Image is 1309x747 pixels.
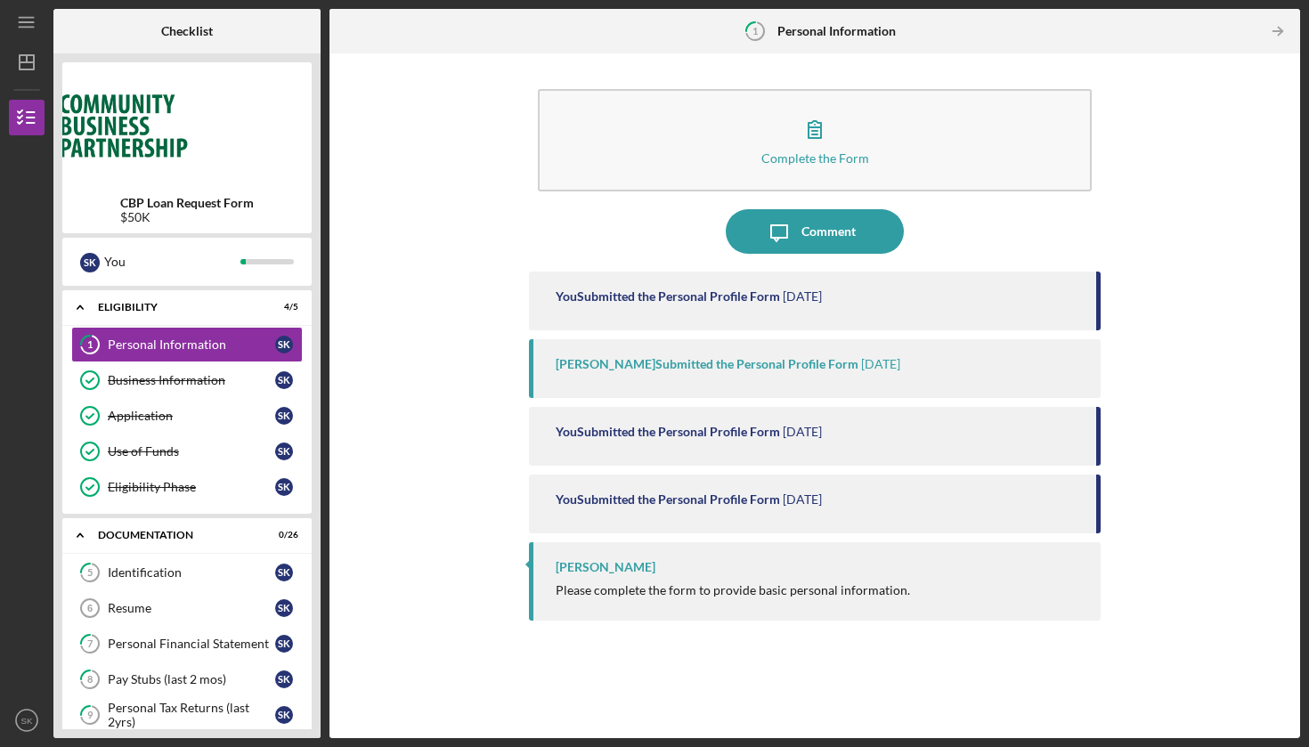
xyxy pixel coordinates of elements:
[726,209,904,254] button: Comment
[71,662,303,697] a: 8Pay Stubs (last 2 mos)SK
[108,565,275,580] div: Identification
[275,635,293,653] div: S K
[275,443,293,460] div: S K
[80,253,100,272] div: S K
[161,24,213,38] b: Checklist
[87,638,93,650] tspan: 7
[120,210,254,224] div: $50K
[108,637,275,651] div: Personal Financial Statement
[71,590,303,626] a: 6ResumeSK
[275,371,293,389] div: S K
[71,555,303,590] a: 5IdentificationSK
[98,530,254,540] div: Documentation
[120,196,254,210] b: CBP Loan Request Form
[556,289,780,304] div: You Submitted the Personal Profile Form
[556,357,858,371] div: [PERSON_NAME] Submitted the Personal Profile Form
[783,289,822,304] time: 2025-08-09 00:21
[108,337,275,352] div: Personal Information
[761,151,869,165] div: Complete the Form
[538,89,1092,191] button: Complete the Form
[71,434,303,469] a: Use of FundsSK
[108,701,275,729] div: Personal Tax Returns (last 2yrs)
[71,398,303,434] a: ApplicationSK
[266,530,298,540] div: 0 / 26
[777,24,896,38] b: Personal Information
[108,373,275,387] div: Business Information
[801,209,856,254] div: Comment
[556,425,780,439] div: You Submitted the Personal Profile Form
[87,674,93,686] tspan: 8
[71,327,303,362] a: 1Personal InformationSK
[108,480,275,494] div: Eligibility Phase
[21,716,33,726] text: SK
[9,702,45,738] button: SK
[108,409,275,423] div: Application
[62,71,312,178] img: Product logo
[108,444,275,459] div: Use of Funds
[556,560,655,574] div: [PERSON_NAME]
[275,564,293,581] div: S K
[275,706,293,724] div: S K
[87,710,93,721] tspan: 9
[556,492,780,507] div: You Submitted the Personal Profile Form
[87,339,93,351] tspan: 1
[108,672,275,686] div: Pay Stubs (last 2 mos)
[266,302,298,313] div: 4 / 5
[104,247,240,277] div: You
[98,302,254,313] div: Eligibility
[87,603,93,613] tspan: 6
[87,567,93,579] tspan: 5
[275,336,293,353] div: S K
[275,478,293,496] div: S K
[275,599,293,617] div: S K
[861,357,900,371] time: 2025-08-08 20:46
[783,425,822,439] time: 2025-08-07 00:25
[71,362,303,398] a: Business InformationSK
[108,601,275,615] div: Resume
[752,25,758,37] tspan: 1
[275,670,293,688] div: S K
[275,407,293,425] div: S K
[556,583,910,597] div: Please complete the form to provide basic personal information.
[71,697,303,733] a: 9Personal Tax Returns (last 2yrs)SK
[71,626,303,662] a: 7Personal Financial StatementSK
[71,469,303,505] a: Eligibility PhaseSK
[783,492,822,507] time: 2025-08-07 00:21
